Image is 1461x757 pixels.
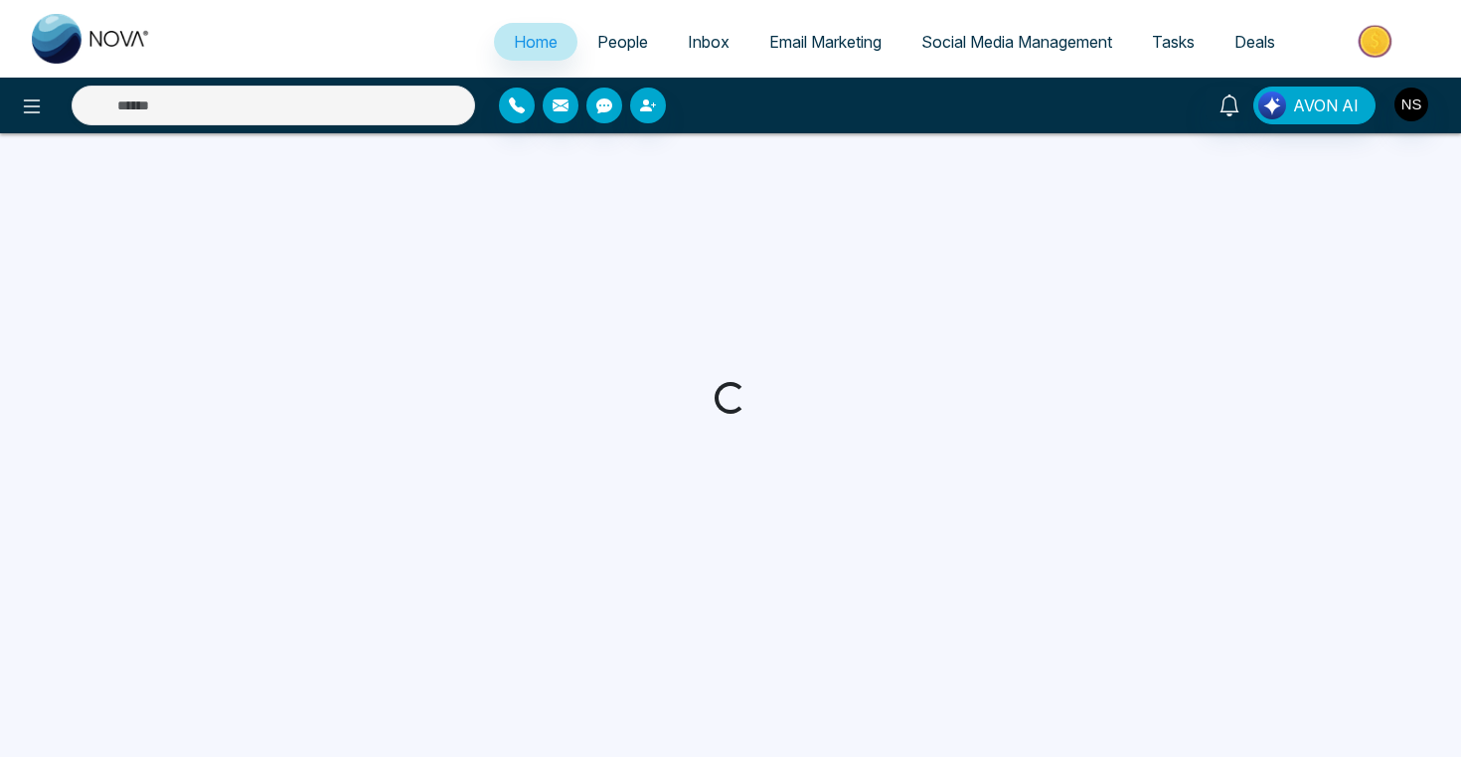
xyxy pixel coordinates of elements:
span: People [597,32,648,52]
a: Home [494,23,577,61]
a: People [577,23,668,61]
span: Tasks [1152,32,1195,52]
span: Email Marketing [769,32,882,52]
a: Deals [1215,23,1295,61]
span: Inbox [688,32,730,52]
a: Tasks [1132,23,1215,61]
img: Nova CRM Logo [32,14,151,64]
span: Social Media Management [921,32,1112,52]
button: AVON AI [1253,87,1376,124]
img: Market-place.gif [1305,19,1449,64]
span: Home [514,32,558,52]
a: Inbox [668,23,749,61]
a: Social Media Management [901,23,1132,61]
img: Lead Flow [1258,92,1286,119]
a: Email Marketing [749,23,901,61]
img: User Avatar [1394,88,1428,121]
span: AVON AI [1293,94,1359,117]
span: Deals [1234,32,1275,52]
